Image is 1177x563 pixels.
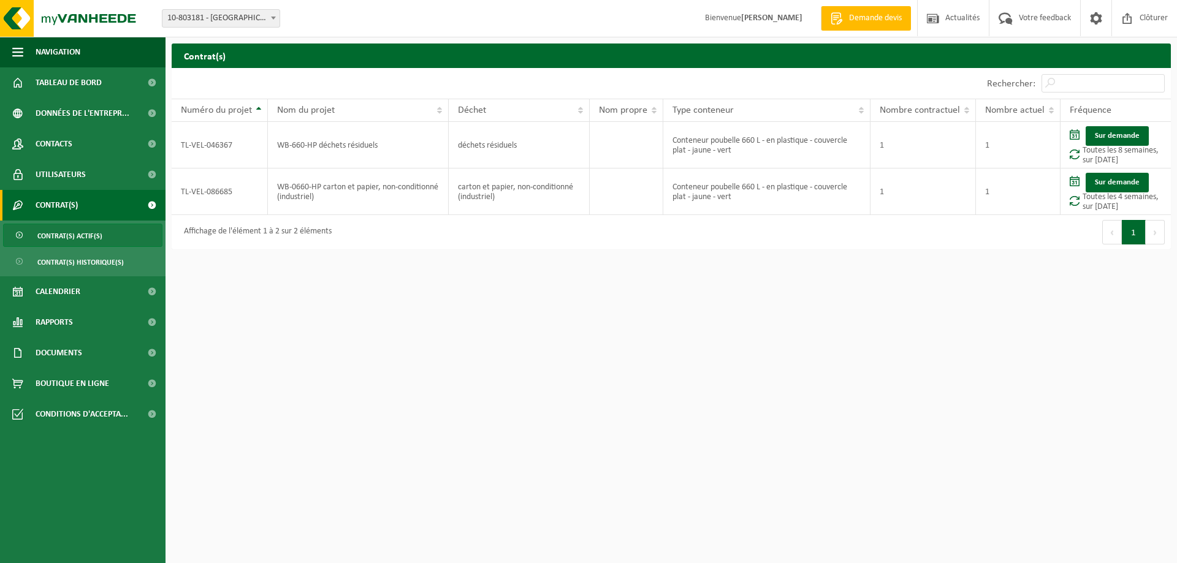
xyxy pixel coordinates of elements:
span: Nombre contractuel [880,105,960,115]
span: Contacts [36,129,72,159]
a: Contrat(s) historique(s) [3,250,162,273]
h2: Contrat(s) [172,43,1171,67]
a: Sur demande [1086,173,1149,192]
span: Contrat(s) historique(s) [37,251,124,274]
span: Contrat(s) [36,190,78,221]
td: Conteneur poubelle 660 L - en plastique - couvercle plat - jaune - vert [663,168,870,215]
span: Navigation [36,37,80,67]
span: Déchet [458,105,486,115]
span: Demande devis [846,12,905,25]
td: 1 [870,122,976,168]
div: Affichage de l'élément 1 à 2 sur 2 éléments [178,221,332,243]
span: Numéro du projet [181,105,252,115]
span: Utilisateurs [36,159,86,190]
button: 1 [1122,220,1146,244]
td: TL-VEL-046367 [172,122,268,168]
td: Toutes les 8 semaines, sur [DATE] [1061,122,1171,168]
td: déchets résiduels [449,122,590,168]
td: 1 [976,122,1061,168]
label: Rechercher: [987,79,1035,89]
button: Next [1146,220,1165,244]
span: Données de l'entrepr... [36,98,129,129]
span: Nom propre [599,105,647,115]
td: 1 [976,168,1061,215]
td: WB-0660-HP carton et papier, non-conditionné (industriel) [268,168,448,215]
span: Rapports [36,307,73,338]
span: Nombre actuel [985,105,1045,115]
span: Nom du projet [277,105,335,115]
button: Previous [1102,220,1122,244]
td: WB-660-HP déchets résiduels [268,122,448,168]
span: Boutique en ligne [36,368,109,399]
td: carton et papier, non-conditionné (industriel) [449,168,590,215]
span: Type conteneur [672,105,734,115]
td: Toutes les 4 semaines, sur [DATE] [1061,168,1171,215]
strong: [PERSON_NAME] [741,13,802,23]
span: Conditions d'accepta... [36,399,128,429]
span: Fréquence [1070,105,1111,115]
td: 1 [870,168,976,215]
td: TL-VEL-086685 [172,168,268,215]
span: Contrat(s) actif(s) [37,224,102,247]
td: Conteneur poubelle 660 L - en plastique - couvercle plat - jaune - vert [663,122,870,168]
a: Sur demande [1086,126,1149,146]
span: Tableau de bord [36,67,102,98]
span: Calendrier [36,276,80,307]
span: 10-803181 - BRIESCO - GHLIN [162,9,280,28]
a: Demande devis [821,6,911,31]
span: 10-803181 - BRIESCO - GHLIN [162,10,280,27]
span: Documents [36,338,82,368]
a: Contrat(s) actif(s) [3,224,162,247]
